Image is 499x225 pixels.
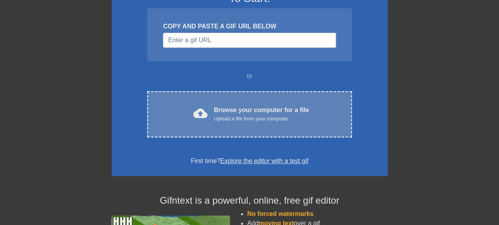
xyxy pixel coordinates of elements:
[163,22,336,31] div: COPY AND PASTE A GIF URL BELOW
[112,195,388,206] h4: Gifntext is a powerful, online, free gif editor
[122,156,378,166] div: First time?
[214,105,309,123] div: Browse your computer for a file
[132,71,367,81] div: or
[247,210,314,217] span: No forced watermarks
[163,33,336,48] input: Username
[214,115,309,123] div: Upload a file from your computer
[193,106,207,120] span: cloud_upload
[220,157,308,164] a: Explore the editor with a test gif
